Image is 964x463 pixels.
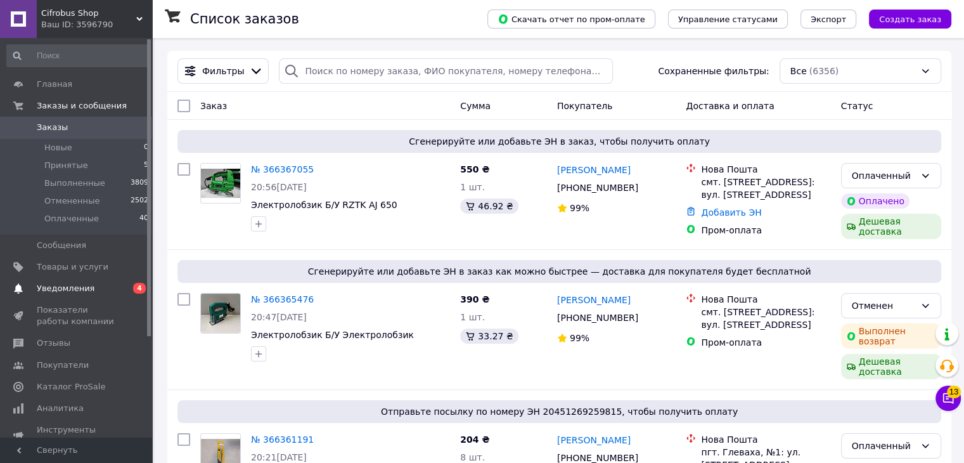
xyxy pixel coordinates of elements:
[251,294,314,304] a: № 366365476
[555,309,641,327] div: [PHONE_NUMBER]
[841,214,941,239] div: Дешевая доставка
[131,195,148,207] span: 2502
[678,15,778,24] span: Управление статусами
[701,176,830,201] div: смт. [STREET_ADDRESS]: вул. [STREET_ADDRESS]
[557,294,631,306] a: [PERSON_NAME]
[44,178,105,189] span: Выполненные
[869,10,951,29] button: Создать заказ
[570,203,589,213] span: 99%
[841,323,941,349] div: Выполнен возврат
[44,160,88,171] span: Принятые
[686,101,774,111] span: Доставка и оплата
[44,195,100,207] span: Отмененные
[251,312,307,322] span: 20:47[DATE]
[460,101,491,111] span: Сумма
[183,135,936,148] span: Сгенерируйте или добавьте ЭН в заказ, чтобы получить оплату
[201,294,240,333] img: Фото товару
[460,294,489,304] span: 390 ₴
[790,65,807,77] span: Все
[44,142,72,153] span: Новые
[131,178,148,189] span: 3809
[658,65,769,77] span: Сохраненные фильтры:
[183,405,936,418] span: Отправьте посылку по номеру ЭН 20451269259815, чтобы получить оплату
[190,11,299,27] h1: Список заказов
[460,182,485,192] span: 1 шт.
[251,182,307,192] span: 20:56[DATE]
[251,200,397,210] a: Электролобзик Б/У RZTK AJ 650
[947,386,961,398] span: 13
[37,360,89,371] span: Покупатели
[37,283,94,294] span: Уведомления
[701,336,830,349] div: Пром-оплата
[852,299,915,313] div: Отменен
[879,15,941,24] span: Создать заказ
[37,240,86,251] span: Сообщения
[701,207,761,218] a: Добавить ЭН
[37,381,105,393] span: Каталог ProSale
[487,10,655,29] button: Скачать отчет по пром-оплате
[701,224,830,237] div: Пром-оплата
[37,122,68,133] span: Заказы
[139,213,148,225] span: 40
[460,312,485,322] span: 1 шт.
[668,10,788,29] button: Управление статусами
[460,199,518,214] div: 46.92 ₴
[37,304,117,327] span: Показатели работы компании
[460,164,489,174] span: 550 ₴
[841,354,941,379] div: Дешевая доставка
[279,58,613,84] input: Поиск по номеру заказа, ФИО покупателя, номеру телефона, Email, номеру накладной
[37,100,127,112] span: Заказы и сообщения
[852,169,915,183] div: Оплаченный
[44,213,99,225] span: Оплаченные
[6,44,150,67] input: Поиск
[251,164,314,174] a: № 366367055
[701,293,830,306] div: Нова Пошта
[498,13,645,25] span: Скачать отчет по пром-оплате
[460,329,518,344] div: 33.27 ₴
[557,164,631,176] a: [PERSON_NAME]
[41,8,136,19] span: Cifrobus Shop
[144,142,148,153] span: 0
[251,330,414,340] a: Электролобзик Б/У Электролобзик
[811,15,846,24] span: Экспорт
[37,403,84,414] span: Аналитика
[460,452,485,462] span: 8 шт.
[800,10,856,29] button: Экспорт
[251,434,314,445] a: № 366361191
[809,66,839,76] span: (6356)
[701,433,830,446] div: Нова Пошта
[144,160,148,171] span: 5
[555,179,641,197] div: [PHONE_NUMBER]
[37,424,117,447] span: Инструменты вебмастера и SEO
[557,434,631,447] a: [PERSON_NAME]
[202,65,244,77] span: Фильтры
[201,169,240,199] img: Фото товару
[183,265,936,278] span: Сгенерируйте или добавьте ЭН в заказ как можно быстрее — доставка для покупателя будет бесплатной
[200,101,227,111] span: Заказ
[37,337,70,349] span: Отзывы
[251,452,307,462] span: 20:21[DATE]
[200,293,241,334] a: Фото товару
[841,193,909,209] div: Оплачено
[557,101,613,111] span: Покупатель
[133,283,146,294] span: 4
[701,306,830,331] div: смт. [STREET_ADDRESS]: вул. [STREET_ADDRESS]
[841,101,873,111] span: Статус
[37,261,108,273] span: Товары и услуги
[41,19,152,30] div: Ваш ID: 3596790
[570,333,589,343] span: 99%
[856,13,951,23] a: Создать заказ
[460,434,489,445] span: 204 ₴
[37,79,72,90] span: Главная
[701,163,830,176] div: Нова Пошта
[852,439,915,453] div: Оплаченный
[200,163,241,204] a: Фото товару
[935,386,961,411] button: Чат с покупателем13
